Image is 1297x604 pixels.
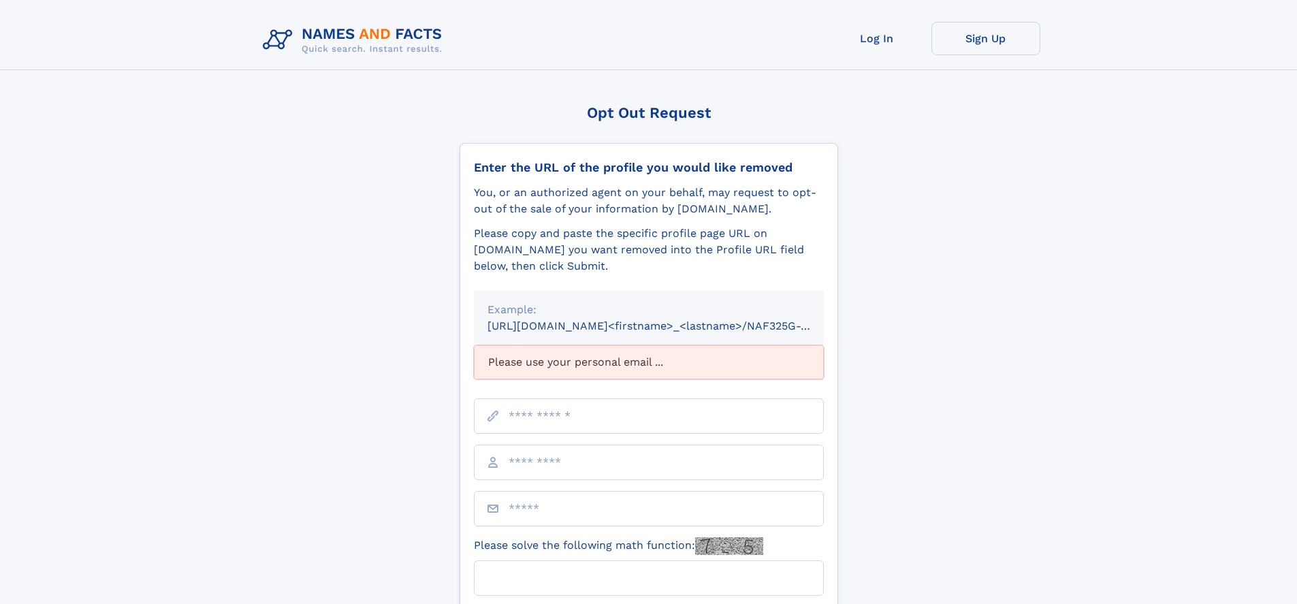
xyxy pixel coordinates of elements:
div: Example: [487,302,810,318]
small: [URL][DOMAIN_NAME]<firstname>_<lastname>/NAF325G-xxxxxxxx [487,319,850,332]
div: Enter the URL of the profile you would like removed [474,160,824,175]
div: Please use your personal email ... [474,345,824,379]
a: Log In [822,22,931,55]
div: Opt Out Request [460,104,838,121]
div: Please copy and paste the specific profile page URL on [DOMAIN_NAME] you want removed into the Pr... [474,225,824,274]
div: You, or an authorized agent on your behalf, may request to opt-out of the sale of your informatio... [474,185,824,217]
label: Please solve the following math function: [474,537,763,555]
img: Logo Names and Facts [257,22,453,59]
a: Sign Up [931,22,1040,55]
